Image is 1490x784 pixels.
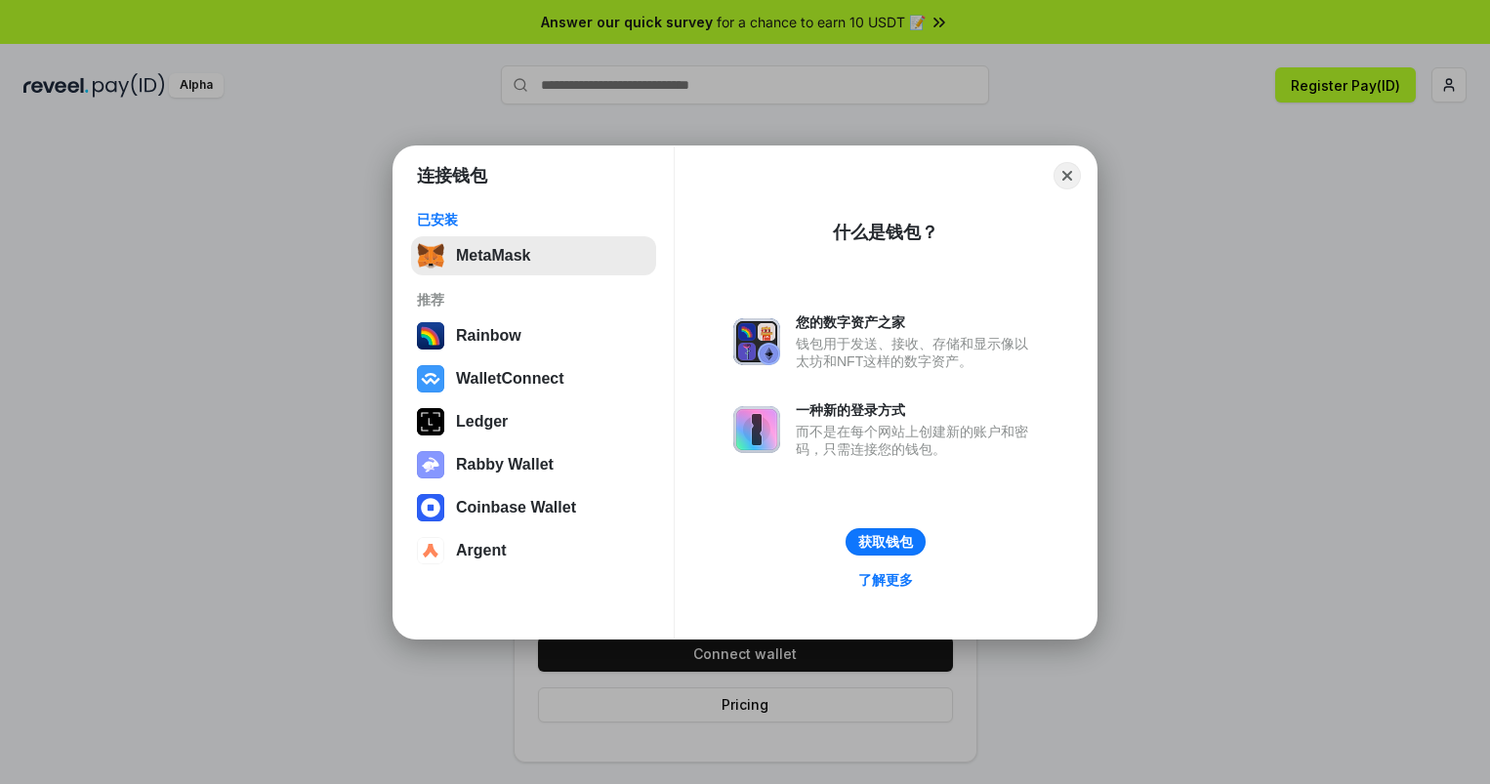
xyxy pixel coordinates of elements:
button: 获取钱包 [846,528,926,556]
div: MetaMask [456,247,530,265]
button: Coinbase Wallet [411,488,656,527]
h1: 连接钱包 [417,164,487,187]
button: WalletConnect [411,359,656,398]
img: svg+xml,%3Csvg%20xmlns%3D%22http%3A%2F%2Fwww.w3.org%2F2000%2Fsvg%22%20fill%3D%22none%22%20viewBox... [733,318,780,365]
div: Argent [456,542,507,559]
div: 已安装 [417,211,650,228]
div: 了解更多 [858,571,913,589]
button: Rabby Wallet [411,445,656,484]
div: 一种新的登录方式 [796,401,1038,419]
div: 获取钱包 [858,533,913,551]
a: 了解更多 [847,567,925,593]
div: 推荐 [417,291,650,309]
div: WalletConnect [456,370,564,388]
img: svg+xml,%3Csvg%20width%3D%2228%22%20height%3D%2228%22%20viewBox%3D%220%200%2028%2028%22%20fill%3D... [417,494,444,521]
img: svg+xml,%3Csvg%20width%3D%2228%22%20height%3D%2228%22%20viewBox%3D%220%200%2028%2028%22%20fill%3D... [417,537,444,564]
img: svg+xml,%3Csvg%20xmlns%3D%22http%3A%2F%2Fwww.w3.org%2F2000%2Fsvg%22%20width%3D%2228%22%20height%3... [417,408,444,435]
button: Ledger [411,402,656,441]
div: 您的数字资产之家 [796,313,1038,331]
img: svg+xml,%3Csvg%20fill%3D%22none%22%20height%3D%2233%22%20viewBox%3D%220%200%2035%2033%22%20width%... [417,242,444,269]
div: Rabby Wallet [456,456,554,474]
button: Close [1054,162,1081,189]
div: Rainbow [456,327,521,345]
img: svg+xml,%3Csvg%20xmlns%3D%22http%3A%2F%2Fwww.w3.org%2F2000%2Fsvg%22%20fill%3D%22none%22%20viewBox... [733,406,780,453]
button: MetaMask [411,236,656,275]
div: 什么是钱包？ [833,221,938,244]
button: Rainbow [411,316,656,355]
div: 钱包用于发送、接收、存储和显示像以太坊和NFT这样的数字资产。 [796,335,1038,370]
img: svg+xml,%3Csvg%20width%3D%22120%22%20height%3D%22120%22%20viewBox%3D%220%200%20120%20120%22%20fil... [417,322,444,350]
button: Argent [411,531,656,570]
div: Ledger [456,413,508,431]
div: Coinbase Wallet [456,499,576,516]
img: svg+xml,%3Csvg%20xmlns%3D%22http%3A%2F%2Fwww.w3.org%2F2000%2Fsvg%22%20fill%3D%22none%22%20viewBox... [417,451,444,478]
div: 而不是在每个网站上创建新的账户和密码，只需连接您的钱包。 [796,423,1038,458]
img: svg+xml,%3Csvg%20width%3D%2228%22%20height%3D%2228%22%20viewBox%3D%220%200%2028%2028%22%20fill%3D... [417,365,444,392]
